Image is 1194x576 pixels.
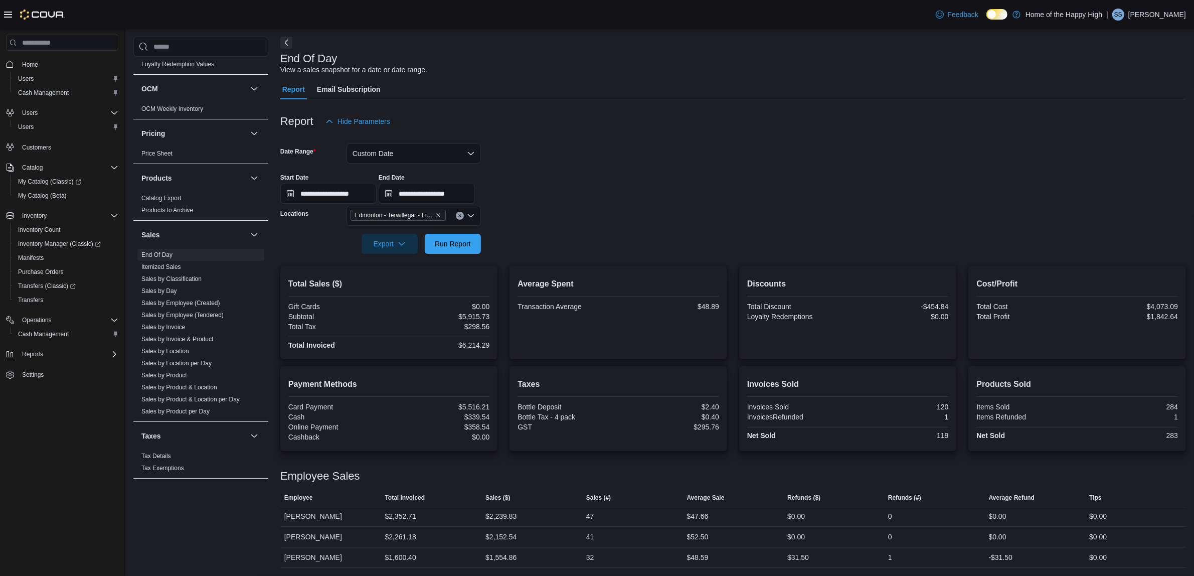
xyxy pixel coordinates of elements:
span: Reports [18,348,118,360]
div: $0.00 [1089,531,1107,543]
a: Sales by Classification [141,275,202,282]
a: Tax Exemptions [141,465,184,472]
span: Cash Management [14,328,118,340]
span: Catalog [22,164,43,172]
div: $4,073.09 [1079,303,1178,311]
input: Dark Mode [986,9,1007,20]
div: Card Payment [288,403,387,411]
span: Users [18,107,118,119]
div: $0.00 [391,433,490,441]
span: Loyalty Redemption Values [141,60,214,68]
button: Users [18,107,42,119]
div: [PERSON_NAME] [280,547,381,567]
span: Sales by Product [141,371,187,379]
div: Bottle Deposit [518,403,616,411]
div: $2,352.71 [385,510,416,522]
div: GST [518,423,616,431]
button: Products [248,172,260,184]
span: Inventory Count [18,226,61,234]
button: Custom Date [347,143,481,164]
img: Cova [20,10,65,20]
span: Feedback [948,10,978,20]
h2: Cost/Profit [976,278,1178,290]
div: $2,239.83 [485,510,517,522]
span: Sales by Classification [141,275,202,283]
div: $358.54 [391,423,490,431]
a: Sales by Invoice & Product [141,336,213,343]
h3: Employee Sales [280,470,360,482]
span: Sales by Product & Location per Day [141,395,240,403]
button: Inventory Count [10,223,122,237]
div: Products [133,192,268,220]
button: Reports [2,347,122,361]
span: End Of Day [141,251,173,259]
div: Total Tax [288,323,387,331]
nav: Complex example [6,53,118,408]
span: Inventory Count [14,224,118,236]
strong: Total Invoiced [288,341,335,349]
a: Inventory Count [14,224,65,236]
span: Transfers (Classic) [18,282,76,290]
label: End Date [379,174,405,182]
span: Manifests [14,252,118,264]
span: Refunds ($) [787,494,820,502]
a: My Catalog (Classic) [10,175,122,189]
span: Edmonton - Terwillegar - Fire & Flower [355,210,433,220]
a: Price Sheet [141,150,173,157]
div: 120 [850,403,949,411]
span: Home [18,58,118,70]
div: $1,554.86 [485,551,517,563]
span: My Catalog (Classic) [18,178,81,186]
div: Total Cost [976,303,1075,311]
button: Hide Parameters [321,111,394,131]
button: Catalog [18,162,47,174]
a: Settings [18,369,48,381]
p: [PERSON_NAME] [1128,9,1186,21]
a: Feedback [932,5,982,25]
label: Locations [280,210,309,218]
span: Report [282,79,305,99]
span: Sales by Invoice [141,323,185,331]
span: OCM Weekly Inventory [141,105,203,113]
div: $0.00 [1089,551,1107,563]
button: Settings [2,367,122,382]
div: Cash [288,413,387,421]
div: Online Payment [288,423,387,431]
button: Products [141,173,246,183]
span: Sales by Employee (Tendered) [141,311,224,319]
h2: Average Spent [518,278,719,290]
div: -$31.50 [989,551,1012,563]
span: Sales by Product per Day [141,407,210,415]
a: Sales by Product & Location [141,384,217,391]
span: Settings [22,371,44,379]
a: Cash Management [14,87,73,99]
a: End Of Day [141,251,173,258]
a: Transfers (Classic) [10,279,122,293]
input: Press the down key to open a popover containing a calendar. [280,184,377,204]
span: Employee [284,494,313,502]
h3: End Of Day [280,53,337,65]
div: Total Discount [747,303,846,311]
div: $48.59 [687,551,709,563]
div: 119 [850,431,949,440]
h3: Products [141,173,172,183]
div: Transaction Average [518,303,616,311]
span: Sales (#) [586,494,611,502]
span: Products to Archive [141,206,193,214]
span: Sales by Location [141,347,189,355]
button: OCM [248,83,260,95]
div: -$454.84 [850,303,949,311]
span: Tips [1089,494,1101,502]
button: Run Report [425,234,481,254]
button: OCM [141,84,246,94]
div: Total Profit [976,313,1075,321]
button: Remove Edmonton - Terwillegar - Fire & Flower from selection in this group [435,212,441,218]
p: Home of the Happy High [1026,9,1102,21]
button: Taxes [141,431,246,441]
button: Pricing [141,128,246,138]
h3: Taxes [141,431,161,441]
span: Cash Management [18,330,69,338]
a: My Catalog (Classic) [14,176,85,188]
span: Reports [22,350,43,358]
span: Inventory Manager (Classic) [18,240,101,248]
